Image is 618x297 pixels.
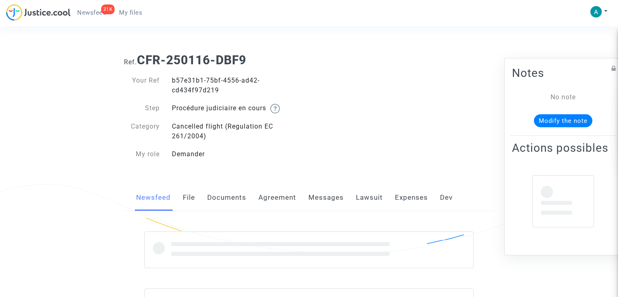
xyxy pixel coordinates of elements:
span: My files [119,9,142,16]
div: Category [118,122,166,141]
a: Expenses [395,184,428,211]
img: jc-logo.svg [6,4,71,21]
a: Lawsuit [356,184,383,211]
a: Agreement [258,184,296,211]
b: CFR-250116-DBF9 [137,53,246,67]
a: Dev [440,184,453,211]
a: Newsfeed [136,184,171,211]
img: help.svg [270,104,280,114]
div: Your Ref [118,76,166,95]
a: 31KNewsfeed [71,7,113,19]
a: Documents [207,184,246,211]
div: Procédure judiciaire en cours [166,103,309,114]
div: Cancelled flight (Regulation EC 261/2004) [166,122,309,141]
a: File [183,184,195,211]
span: Ref. [124,58,137,66]
a: Messages [308,184,344,211]
h2: Actions possibles [512,141,614,155]
div: My role [118,149,166,159]
div: Demander [166,149,309,159]
a: My files [113,7,149,19]
div: b57e31b1-75bf-4556-ad42-cd434f97d219 [166,76,309,95]
div: 31K [101,4,115,14]
div: No note [524,92,602,102]
button: Modify the note [534,114,592,127]
img: ACg8ocKxEh1roqPwRpg1kojw5Hkh0hlUCvJS7fqe8Gto7GA9q_g7JA=s96-c [590,6,602,17]
div: Step [118,103,166,114]
span: Newsfeed [77,9,106,16]
h2: Notes [512,66,614,80]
